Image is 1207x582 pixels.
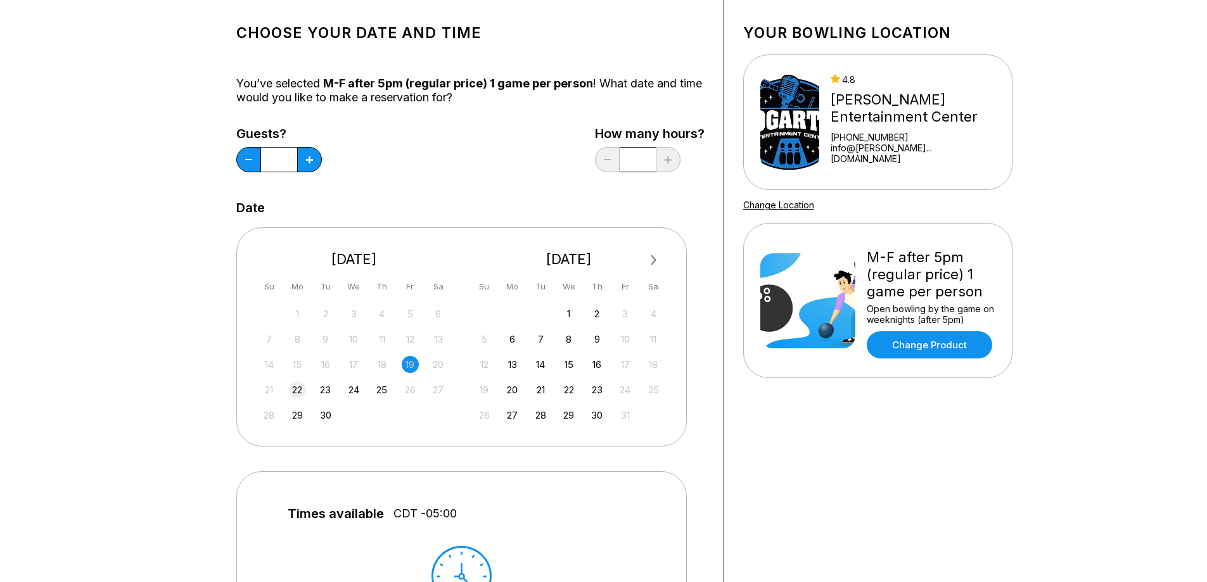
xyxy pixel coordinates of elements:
[645,305,662,322] div: Not available Saturday, October 4th, 2025
[595,127,705,141] label: How many hours?
[532,381,549,398] div: Choose Tuesday, October 21st, 2025
[317,278,334,295] div: Tu
[373,381,390,398] div: Choose Thursday, September 25th, 2025
[430,278,447,295] div: Sa
[616,305,634,322] div: Not available Friday, October 3rd, 2025
[532,356,549,373] div: Choose Tuesday, October 14th, 2025
[236,77,705,104] div: You’ve selected ! What date and time would you like to make a reservation for?
[373,331,390,348] div: Not available Thursday, September 11th, 2025
[402,305,419,322] div: Not available Friday, September 5th, 2025
[476,278,493,295] div: Su
[289,278,306,295] div: Mo
[504,381,521,398] div: Choose Monday, October 20th, 2025
[289,381,306,398] div: Choose Monday, September 22nd, 2025
[317,381,334,398] div: Choose Tuesday, September 23rd, 2025
[831,74,995,85] div: 4.8
[289,356,306,373] div: Not available Monday, September 15th, 2025
[476,356,493,373] div: Not available Sunday, October 12th, 2025
[317,331,334,348] div: Not available Tuesday, September 9th, 2025
[743,199,814,210] a: Change Location
[476,407,493,424] div: Not available Sunday, October 26th, 2025
[560,356,577,373] div: Choose Wednesday, October 15th, 2025
[504,407,521,424] div: Choose Monday, October 27th, 2025
[430,381,447,398] div: Not available Saturday, September 27th, 2025
[867,249,995,300] div: M-F after 5pm (regular price) 1 game per person
[645,278,662,295] div: Sa
[644,250,664,270] button: Next Month
[317,407,334,424] div: Choose Tuesday, September 30th, 2025
[831,142,995,164] a: info@[PERSON_NAME]...[DOMAIN_NAME]
[504,278,521,295] div: Mo
[345,381,362,398] div: Choose Wednesday, September 24th, 2025
[471,251,667,268] div: [DATE]
[476,381,493,398] div: Not available Sunday, October 19th, 2025
[236,127,322,141] label: Guests?
[616,278,634,295] div: Fr
[289,331,306,348] div: Not available Monday, September 8th, 2025
[645,331,662,348] div: Not available Saturday, October 11th, 2025
[532,407,549,424] div: Choose Tuesday, October 28th, 2025
[345,356,362,373] div: Not available Wednesday, September 17th, 2025
[288,507,384,521] span: Times available
[402,331,419,348] div: Not available Friday, September 12th, 2025
[260,407,278,424] div: Not available Sunday, September 28th, 2025
[589,331,606,348] div: Choose Thursday, October 9th, 2025
[260,356,278,373] div: Not available Sunday, September 14th, 2025
[645,356,662,373] div: Not available Saturday, October 18th, 2025
[560,407,577,424] div: Choose Wednesday, October 29th, 2025
[760,75,819,170] img: Bogart's Entertainment Center
[589,356,606,373] div: Choose Thursday, October 16th, 2025
[393,507,457,521] span: CDT -05:00
[373,305,390,322] div: Not available Thursday, September 4th, 2025
[289,407,306,424] div: Choose Monday, September 29th, 2025
[402,278,419,295] div: Fr
[867,331,992,358] a: Change Product
[831,132,995,142] div: [PHONE_NUMBER]
[373,278,390,295] div: Th
[430,331,447,348] div: Not available Saturday, September 13th, 2025
[867,303,995,325] div: Open bowling by the game on weeknights (after 5pm)
[260,331,278,348] div: Not available Sunday, September 7th, 2025
[345,305,362,322] div: Not available Wednesday, September 3rd, 2025
[402,356,419,373] div: Not available Friday, September 19th, 2025
[430,356,447,373] div: Not available Saturday, September 20th, 2025
[504,356,521,373] div: Choose Monday, October 13th, 2025
[373,356,390,373] div: Not available Thursday, September 18th, 2025
[474,304,664,424] div: month 2025-10
[616,381,634,398] div: Not available Friday, October 24th, 2025
[616,331,634,348] div: Not available Friday, October 10th, 2025
[430,305,447,322] div: Not available Saturday, September 6th, 2025
[760,253,855,348] img: M-F after 5pm (regular price) 1 game per person
[260,381,278,398] div: Not available Sunday, September 21st, 2025
[236,24,705,42] h1: Choose your Date and time
[402,381,419,398] div: Not available Friday, September 26th, 2025
[259,304,449,424] div: month 2025-09
[560,278,577,295] div: We
[616,407,634,424] div: Not available Friday, October 31st, 2025
[323,77,593,90] span: M-F after 5pm (regular price) 1 game per person
[345,331,362,348] div: Not available Wednesday, September 10th, 2025
[317,305,334,322] div: Not available Tuesday, September 2nd, 2025
[289,305,306,322] div: Not available Monday, September 1st, 2025
[589,305,606,322] div: Choose Thursday, October 2nd, 2025
[317,356,334,373] div: Not available Tuesday, September 16th, 2025
[345,278,362,295] div: We
[645,381,662,398] div: Not available Saturday, October 25th, 2025
[831,91,995,125] div: [PERSON_NAME] Entertainment Center
[589,278,606,295] div: Th
[616,356,634,373] div: Not available Friday, October 17th, 2025
[743,24,1012,42] h1: Your bowling location
[476,331,493,348] div: Not available Sunday, October 5th, 2025
[560,305,577,322] div: Choose Wednesday, October 1st, 2025
[589,381,606,398] div: Choose Thursday, October 23rd, 2025
[256,251,452,268] div: [DATE]
[560,331,577,348] div: Choose Wednesday, October 8th, 2025
[236,201,265,215] label: Date
[560,381,577,398] div: Choose Wednesday, October 22nd, 2025
[504,331,521,348] div: Choose Monday, October 6th, 2025
[532,278,549,295] div: Tu
[532,331,549,348] div: Choose Tuesday, October 7th, 2025
[589,407,606,424] div: Choose Thursday, October 30th, 2025
[260,278,278,295] div: Su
